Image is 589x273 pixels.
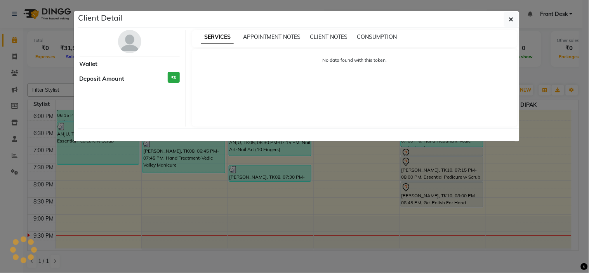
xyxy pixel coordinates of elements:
[243,33,301,40] span: APPOINTMENT NOTES
[118,30,141,53] img: avatar
[80,75,125,83] span: Deposit Amount
[200,57,510,64] p: No data found with this token.
[357,33,397,40] span: CONSUMPTION
[80,60,98,69] span: Wallet
[78,12,123,24] h5: Client Detail
[201,30,234,44] span: SERVICES
[310,33,347,40] span: CLIENT NOTES
[168,72,180,83] h3: ₹0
